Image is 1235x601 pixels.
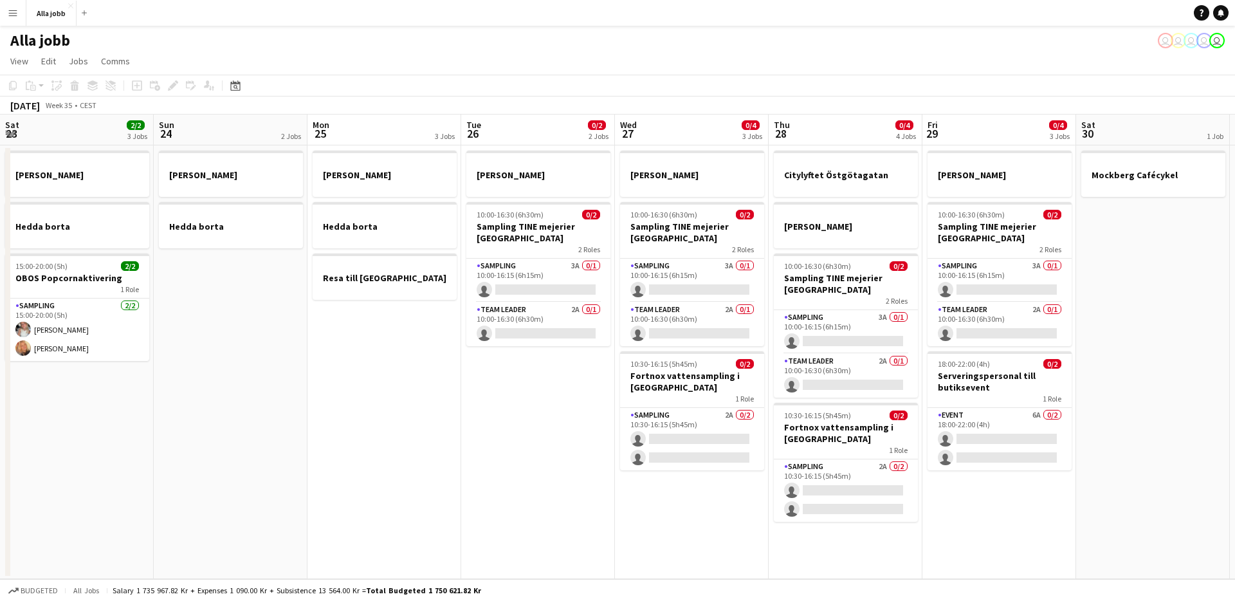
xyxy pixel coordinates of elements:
[466,221,610,244] h3: Sampling TINE mejerier [GEOGRAPHIC_DATA]
[895,120,913,130] span: 0/4
[64,53,93,69] a: Jobs
[313,221,457,232] h3: Hedda borta
[466,119,481,131] span: Tue
[732,245,754,254] span: 2 Roles
[1081,119,1095,131] span: Sat
[5,254,149,361] div: 15:00-20:00 (5h)2/2OBOS Popcornaktivering1 RoleSampling2/215:00-20:00 (5h)[PERSON_NAME][PERSON_NAME]
[313,151,457,197] div: [PERSON_NAME]
[630,359,697,369] span: 10:30-16:15 (5h45m)
[466,302,610,346] app-card-role: Team Leader2A0/110:00-16:30 (6h30m)
[620,408,764,470] app-card-role: Sampling2A0/210:30-16:15 (5h45m)
[620,202,764,346] app-job-card: 10:00-16:30 (6h30m)0/2Sampling TINE mejerier [GEOGRAPHIC_DATA]2 RolesSampling3A0/110:00-16:15 (6h...
[774,403,918,522] app-job-card: 10:30-16:15 (5h45m)0/2Fortnox vattensampling i [GEOGRAPHIC_DATA]1 RoleSampling2A0/210:30-16:15 (5...
[159,169,303,181] h3: [PERSON_NAME]
[938,210,1005,219] span: 10:00-16:30 (6h30m)
[1209,33,1225,48] app-user-avatar: Emil Hasselberg
[774,119,790,131] span: Thu
[3,126,19,141] span: 23
[159,202,303,248] app-job-card: Hedda borta
[157,126,174,141] span: 24
[6,584,60,598] button: Budgeted
[774,272,918,295] h3: Sampling TINE mejerier [GEOGRAPHIC_DATA]
[1049,120,1067,130] span: 0/4
[742,120,760,130] span: 0/4
[313,272,457,284] h3: Resa till [GEOGRAPHIC_DATA]
[620,151,764,197] app-job-card: [PERSON_NAME]
[5,151,149,197] app-job-card: [PERSON_NAME]
[1043,210,1061,219] span: 0/2
[5,299,149,361] app-card-role: Sampling2/215:00-20:00 (5h)[PERSON_NAME][PERSON_NAME]
[10,31,70,50] h1: Alla jobb
[1171,33,1186,48] app-user-avatar: Stina Dahl
[620,351,764,470] app-job-card: 10:30-16:15 (5h45m)0/2Fortnox vattensampling i [GEOGRAPHIC_DATA]1 RoleSampling2A0/210:30-16:15 (5...
[5,119,19,131] span: Sat
[121,261,139,271] span: 2/2
[1158,33,1173,48] app-user-avatar: August Löfgren
[928,119,938,131] span: Fri
[113,586,481,595] div: Salary 1 735 967.82 kr + Expenses 1 090.00 kr + Subsistence 13 564.00 kr =
[774,221,918,232] h3: [PERSON_NAME]
[1079,126,1095,141] span: 30
[10,55,28,67] span: View
[1184,33,1199,48] app-user-avatar: Hedda Lagerbielke
[1207,131,1223,141] div: 1 Job
[127,120,145,130] span: 2/2
[1043,359,1061,369] span: 0/2
[928,351,1072,470] app-job-card: 18:00-22:00 (4h)0/2Serveringspersonal till butiksevent1 RoleEvent6A0/218:00-22:00 (4h)
[620,119,637,131] span: Wed
[69,55,88,67] span: Jobs
[774,421,918,445] h3: Fortnox vattensampling i [GEOGRAPHIC_DATA]
[311,126,329,141] span: 25
[313,202,457,248] app-job-card: Hedda borta
[618,126,637,141] span: 27
[784,411,851,420] span: 10:30-16:15 (5h45m)
[774,310,918,354] app-card-role: Sampling3A0/110:00-16:15 (6h15m)
[466,202,610,346] app-job-card: 10:00-16:30 (6h30m)0/2Sampling TINE mejerier [GEOGRAPHIC_DATA]2 RolesSampling3A0/110:00-16:15 (6h...
[159,221,303,232] h3: Hedda borta
[620,370,764,393] h3: Fortnox vattensampling i [GEOGRAPHIC_DATA]
[466,259,610,302] app-card-role: Sampling3A0/110:00-16:15 (6h15m)
[774,354,918,398] app-card-role: Team Leader2A0/110:00-16:30 (6h30m)
[774,151,918,197] app-job-card: Citylyftet Östgötagatan
[620,302,764,346] app-card-role: Team Leader2A0/110:00-16:30 (6h30m)
[71,586,102,595] span: All jobs
[80,100,96,110] div: CEST
[736,359,754,369] span: 0/2
[928,169,1072,181] h3: [PERSON_NAME]
[313,119,329,131] span: Mon
[928,302,1072,346] app-card-role: Team Leader2A0/110:00-16:30 (6h30m)
[620,221,764,244] h3: Sampling TINE mejerier [GEOGRAPHIC_DATA]
[890,411,908,420] span: 0/2
[1050,131,1070,141] div: 3 Jobs
[21,586,58,595] span: Budgeted
[1043,394,1061,403] span: 1 Role
[120,284,139,294] span: 1 Role
[10,99,40,112] div: [DATE]
[5,169,149,181] h3: [PERSON_NAME]
[889,445,908,455] span: 1 Role
[1081,151,1225,197] div: Mockberg Cafécykel
[96,53,135,69] a: Comms
[736,210,754,219] span: 0/2
[926,126,938,141] span: 29
[466,151,610,197] app-job-card: [PERSON_NAME]
[928,202,1072,346] app-job-card: 10:00-16:30 (6h30m)0/2Sampling TINE mejerier [GEOGRAPHIC_DATA]2 RolesSampling3A0/110:00-16:15 (6h...
[890,261,908,271] span: 0/2
[774,169,918,181] h3: Citylyftet Östgötagatan
[784,261,851,271] span: 10:00-16:30 (6h30m)
[366,586,481,595] span: Total Budgeted 1 750 621.82 kr
[774,254,918,398] app-job-card: 10:00-16:30 (6h30m)0/2Sampling TINE mejerier [GEOGRAPHIC_DATA]2 RolesSampling3A0/110:00-16:15 (6h...
[42,100,75,110] span: Week 35
[41,55,56,67] span: Edit
[313,254,457,300] app-job-card: Resa till [GEOGRAPHIC_DATA]
[477,210,544,219] span: 10:00-16:30 (6h30m)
